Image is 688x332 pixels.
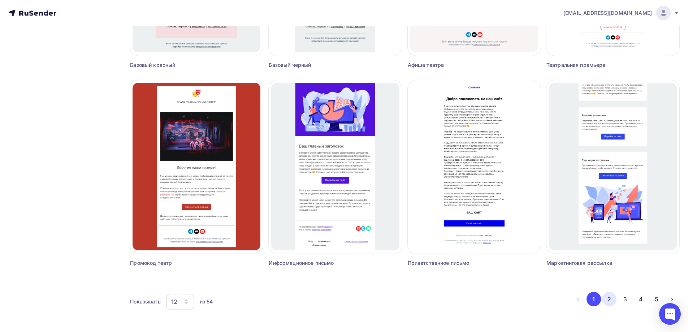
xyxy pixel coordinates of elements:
button: Go to next page [665,292,679,306]
div: Показывать [130,298,160,305]
div: Приветственное письмо [408,259,507,267]
button: Go to page 4 [633,292,648,306]
ul: Pagination [571,292,679,306]
div: Базовый красный [130,61,230,69]
div: Базовый черный [269,61,368,69]
button: Go to page 1 [587,292,601,306]
div: 12 [171,297,177,306]
div: Маркетинговая рассылка [546,259,646,267]
div: Промокод театр [130,259,230,267]
div: Театральная премьера [546,61,646,69]
div: Афиша театра [408,61,507,69]
button: Go to page 2 [602,292,616,306]
span: [EMAIL_ADDRESS][DOMAIN_NAME] [563,9,652,17]
div: Информационное письмо [269,259,368,267]
button: 12 [166,293,195,310]
button: Go to page 3 [618,292,632,306]
div: из 54 [200,298,213,305]
a: [EMAIL_ADDRESS][DOMAIN_NAME] [563,6,679,20]
button: Go to page 5 [649,292,664,306]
